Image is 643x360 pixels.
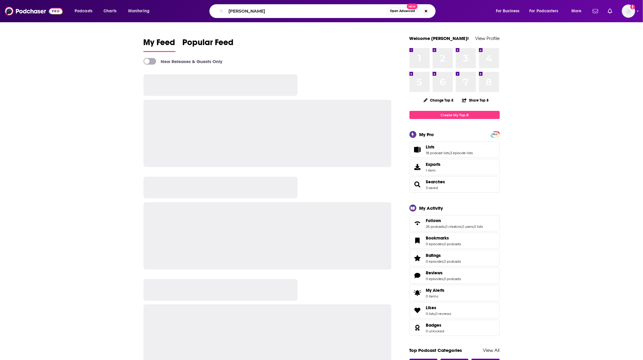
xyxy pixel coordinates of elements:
span: My Alerts [412,289,424,297]
span: Exports [426,162,441,167]
a: Follows [426,218,483,223]
a: Badges [412,324,424,332]
span: Open Advanced [390,10,415,13]
div: My Pro [419,132,434,137]
span: My Alerts [426,288,445,293]
a: 3 saved [426,186,438,190]
span: Ratings [410,250,500,266]
span: Lists [426,144,435,150]
span: For Podcasters [530,7,558,15]
span: , [444,242,444,246]
button: Change Top 8 [420,96,457,104]
span: Ratings [426,253,441,258]
div: My Activity [419,205,443,211]
a: Create My Top 8 [410,111,500,119]
a: Exports [410,159,500,175]
span: Lists [410,142,500,158]
a: 0 episodes [426,242,444,246]
a: New Releases & Guests Only [144,58,223,65]
a: Top Podcast Categories [410,347,462,353]
a: 0 lists [474,224,483,229]
span: 1 item [426,168,441,172]
a: 18 podcast lists [426,151,450,155]
span: Follows [410,215,500,231]
span: Logged in as ZoeJethani [622,5,635,18]
a: 0 podcasts [444,259,461,264]
span: My Feed [144,37,175,51]
a: Ratings [412,254,424,262]
a: Lists [412,145,424,154]
a: Bookmarks [412,236,424,245]
a: My Alerts [410,285,500,301]
span: Badges [410,320,500,336]
a: 0 unlocked [426,329,444,333]
button: open menu [70,6,100,16]
button: open menu [567,6,589,16]
a: Show notifications dropdown [605,6,615,16]
a: Charts [100,6,120,16]
span: Likes [426,305,437,310]
a: 26 podcasts [426,224,445,229]
div: Search podcasts, credits, & more... [215,4,441,18]
button: Open AdvancedNew [388,8,418,15]
span: Bookmarks [426,235,449,241]
a: PRO [492,132,499,136]
span: For Business [496,7,520,15]
button: Show profile menu [622,5,635,18]
span: , [444,259,444,264]
a: Searches [412,180,424,189]
button: open menu [526,6,567,16]
img: Podchaser - Follow, Share and Rate Podcasts [5,5,63,17]
a: 0 episodes [426,277,444,281]
span: Bookmarks [410,233,500,249]
a: Bookmarks [426,235,461,241]
a: Likes [412,306,424,315]
span: Exports [412,163,424,171]
span: , [444,277,444,281]
span: , [462,224,462,229]
a: Reviews [412,271,424,280]
span: Likes [410,302,500,319]
a: Show notifications dropdown [590,6,601,16]
a: Badges [426,322,444,328]
button: open menu [124,6,157,16]
a: 0 podcasts [444,242,461,246]
a: 0 lists [426,312,435,316]
svg: Add a profile image [630,5,635,9]
span: More [571,7,582,15]
a: 0 episodes [426,259,444,264]
a: 3 episode lists [450,151,473,155]
span: Popular Feed [183,37,234,51]
span: New [407,4,418,9]
a: 0 creators [446,224,462,229]
a: Likes [426,305,451,310]
input: Search podcasts, credits, & more... [226,6,388,16]
a: 0 reviews [436,312,451,316]
a: Popular Feed [183,37,234,52]
span: , [435,312,436,316]
a: My Feed [144,37,175,52]
span: Badges [426,322,442,328]
a: Follows [412,219,424,227]
a: Reviews [426,270,461,276]
a: 0 podcasts [444,277,461,281]
a: Ratings [426,253,461,258]
a: 0 users [462,224,474,229]
span: Reviews [426,270,443,276]
span: 0 items [426,294,445,298]
a: Searches [426,179,445,185]
span: , [474,224,474,229]
a: Lists [426,144,473,150]
span: Podcasts [75,7,92,15]
a: View All [483,347,500,353]
span: Follows [426,218,441,223]
button: Share Top 8 [462,94,489,106]
span: Reviews [410,267,500,284]
span: Monitoring [128,7,150,15]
